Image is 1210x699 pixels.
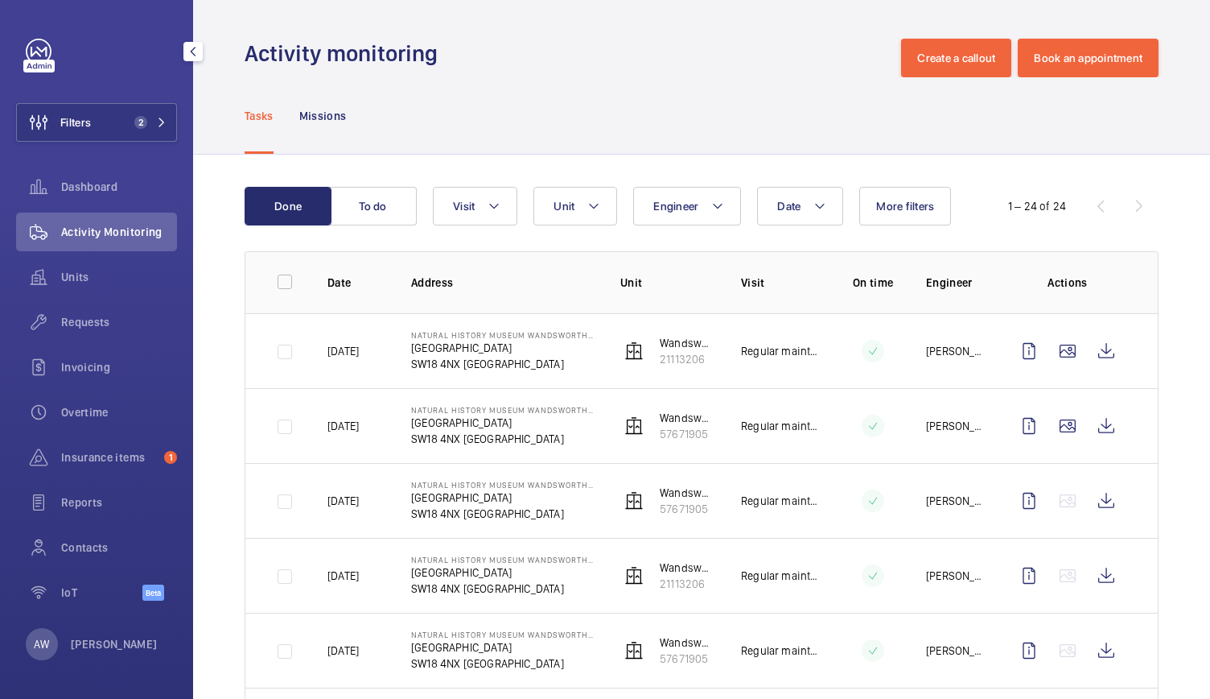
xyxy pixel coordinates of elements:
[533,187,617,225] button: Unit
[660,335,715,351] p: Wandsworth Goods
[660,426,715,442] p: 57671905
[34,636,49,652] p: AW
[633,187,741,225] button: Engineer
[624,641,644,660] img: elevator.svg
[741,275,820,291] p: Visit
[926,343,984,359] p: [PERSON_NAME]
[327,418,359,434] p: [DATE]
[660,410,715,426] p: Wandsworth Passenger
[741,493,820,509] p: Regular maintenance
[411,639,595,656] p: [GEOGRAPHIC_DATA]
[926,275,984,291] p: Engineer
[330,187,417,225] button: To do
[660,651,715,667] p: 57671905
[411,630,595,639] p: Natural History Museum Wandsworth Storage Facility
[71,636,158,652] p: [PERSON_NAME]
[846,275,900,291] p: On time
[299,108,347,124] p: Missions
[411,506,595,522] p: SW18 4NX [GEOGRAPHIC_DATA]
[1008,198,1066,214] div: 1 – 24 of 24
[453,200,475,213] span: Visit
[624,566,644,585] img: elevator.svg
[245,108,274,124] p: Tasks
[411,555,595,565] p: Natural History Museum Wandsworth Storage Facility
[61,404,177,420] span: Overtime
[411,656,595,672] p: SW18 4NX [GEOGRAPHIC_DATA]
[411,415,595,431] p: [GEOGRAPHIC_DATA]
[653,200,698,213] span: Engineer
[660,635,715,651] p: Wandsworth Passenger
[660,576,715,592] p: 21113206
[411,340,595,356] p: [GEOGRAPHIC_DATA]
[327,343,359,359] p: [DATE]
[61,359,177,375] span: Invoicing
[660,501,715,517] p: 57671905
[660,351,715,367] p: 21113206
[411,581,595,597] p: SW18 4NX [GEOGRAPHIC_DATA]
[61,494,177,511] span: Reports
[741,643,820,659] p: Regular maintenance
[61,585,142,601] span: IoT
[926,493,984,509] p: [PERSON_NAME]
[926,418,984,434] p: [PERSON_NAME]
[1018,39,1159,77] button: Book an appointment
[757,187,843,225] button: Date
[411,356,595,372] p: SW18 4NX [GEOGRAPHIC_DATA]
[411,480,595,490] p: Natural History Museum Wandsworth Storage Facility
[660,485,715,501] p: Wandsworth Passenger
[134,116,147,129] span: 2
[433,187,517,225] button: Visit
[411,405,595,415] p: Natural History Museum Wandsworth Storage Facility
[61,179,177,195] span: Dashboard
[411,490,595,506] p: [GEOGRAPHIC_DATA]
[61,540,177,556] span: Contacts
[245,39,447,68] h1: Activity monitoring
[926,568,984,584] p: [PERSON_NAME]
[327,275,385,291] p: Date
[741,568,820,584] p: Regular maintenance
[859,187,951,225] button: More filters
[411,431,595,447] p: SW18 4NX [GEOGRAPHIC_DATA]
[777,200,800,213] span: Date
[327,568,359,584] p: [DATE]
[411,330,595,340] p: Natural History Museum Wandsworth Storage Facility
[554,200,574,213] span: Unit
[741,343,820,359] p: Regular maintenance
[741,418,820,434] p: Regular maintenance
[624,491,644,511] img: elevator.svg
[61,449,158,465] span: Insurance items
[164,451,177,464] span: 1
[61,224,177,240] span: Activity Monitoring
[245,187,331,225] button: Done
[624,416,644,436] img: elevator.svg
[61,269,177,285] span: Units
[411,565,595,581] p: [GEOGRAPHIC_DATA]
[411,275,595,291] p: Address
[876,200,934,213] span: More filters
[926,643,984,659] p: [PERSON_NAME]
[16,103,177,142] button: Filters2
[1010,275,1126,291] p: Actions
[60,114,91,130] span: Filters
[61,314,177,330] span: Requests
[901,39,1011,77] button: Create a callout
[327,493,359,509] p: [DATE]
[620,275,715,291] p: Unit
[624,341,644,361] img: elevator.svg
[660,560,715,576] p: Wandsworth Goods
[142,585,164,601] span: Beta
[327,643,359,659] p: [DATE]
